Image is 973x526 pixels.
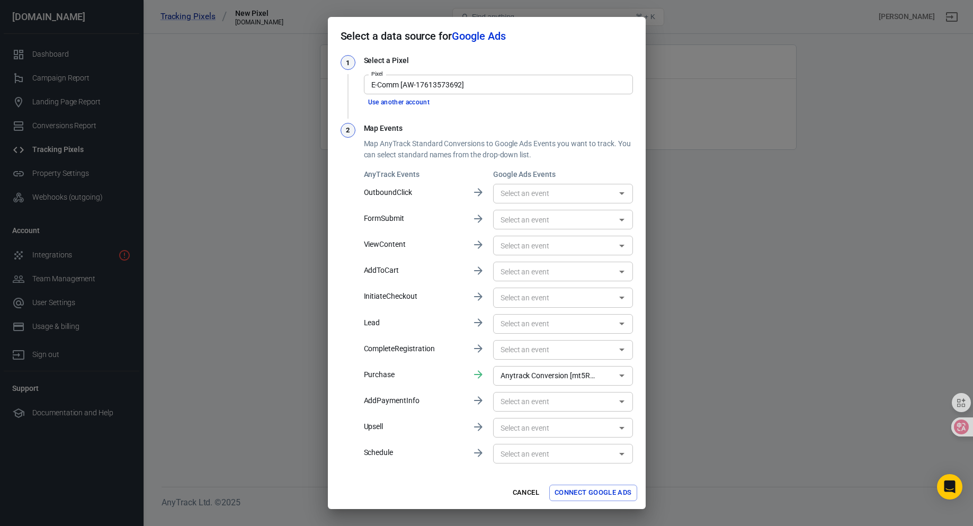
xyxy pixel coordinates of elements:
[364,421,463,432] p: Upsell
[364,265,463,276] p: AddToCart
[364,369,463,380] p: Purchase
[496,317,612,331] input: Select an event
[549,485,637,501] button: Connect Google Ads
[614,316,629,331] button: Open
[496,291,612,304] input: Select an event
[614,447,629,461] button: Open
[364,447,463,458] p: Schedule
[614,186,629,201] button: Open
[496,187,612,200] input: Select an event
[452,30,505,42] span: Google Ads
[614,368,629,383] button: Open
[364,123,633,134] h3: Map Events
[496,213,612,226] input: Select an event
[371,70,383,78] label: Pixel
[496,265,612,278] input: Select an event
[496,447,612,460] input: Select an event
[341,55,355,70] div: 1
[341,123,355,138] div: 2
[364,213,463,224] p: FormSubmit
[328,17,646,55] h2: Select a data source for
[614,421,629,435] button: Open
[937,474,962,500] div: Open Intercom Messenger
[614,238,629,253] button: Open
[493,169,633,180] h6: Google Ads Events
[364,291,463,302] p: InitiateCheckout
[496,421,612,434] input: Select an event
[367,78,628,91] input: Type to search
[364,187,463,198] p: OutboundClick
[496,395,612,408] input: Select an event
[496,239,612,252] input: Select an event
[364,138,633,161] p: Map AnyTrack Standard Conversions to Google Ads Events you want to track. You can select standard...
[614,394,629,409] button: Open
[364,169,463,180] h6: AnyTrack Events
[364,97,434,108] button: Use another account
[364,239,463,250] p: ViewContent
[614,342,629,357] button: Open
[364,317,463,328] p: Lead
[614,264,629,279] button: Open
[496,369,599,382] input: Select an event
[364,55,633,66] h3: Select a Pixel
[364,395,463,406] p: AddPaymentInfo
[614,212,629,227] button: Open
[614,290,629,305] button: Open
[496,343,612,356] input: Select an event
[364,343,463,354] p: CompleteRegistration
[509,485,543,501] button: Cancel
